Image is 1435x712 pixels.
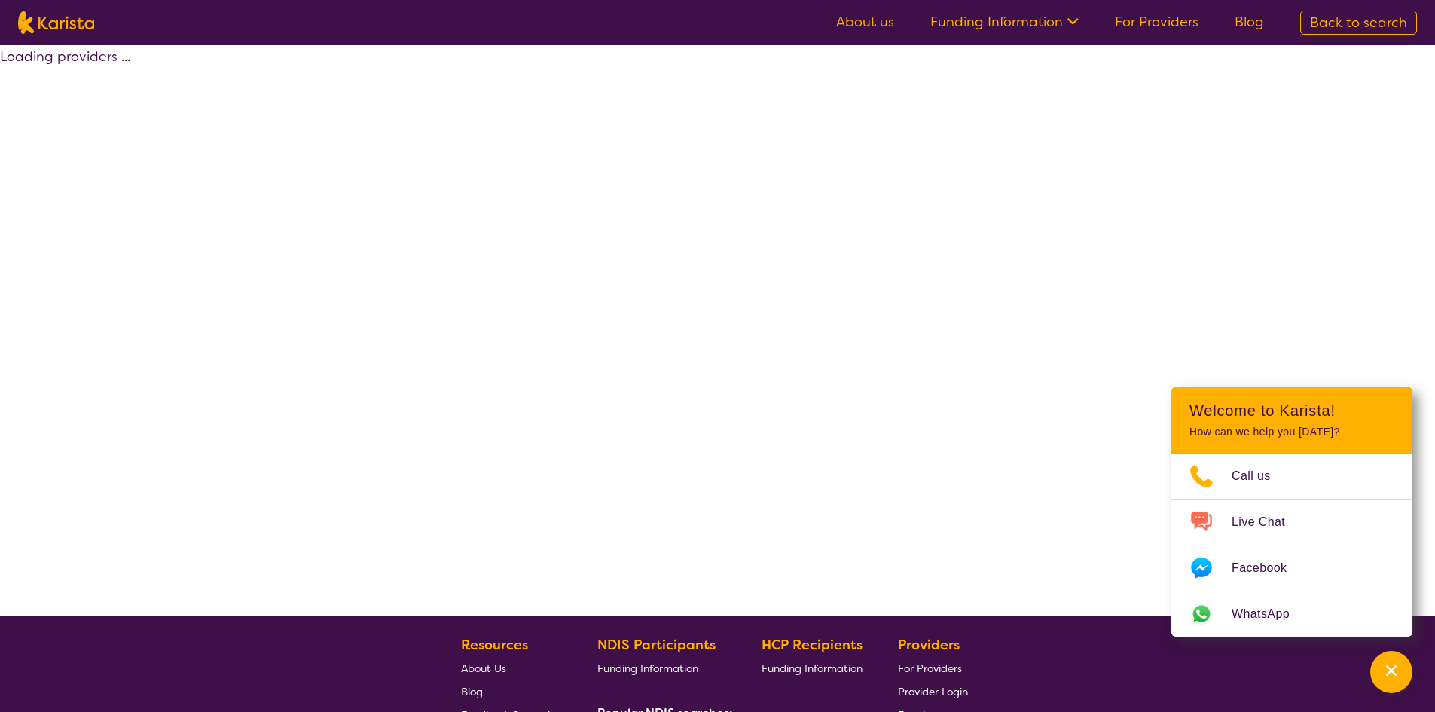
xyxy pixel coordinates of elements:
span: Funding Information [597,662,698,675]
p: How can we help you [DATE]? [1189,426,1394,439]
span: About Us [461,662,506,675]
a: Blog [461,680,562,703]
a: Blog [1235,13,1264,31]
a: Funding Information [597,656,727,680]
b: Resources [461,636,528,654]
b: NDIS Participants [597,636,716,654]
span: Call us [1232,465,1289,487]
span: Funding Information [762,662,863,675]
span: Back to search [1310,14,1407,32]
ul: Choose channel [1171,454,1412,637]
a: About Us [461,656,562,680]
span: Provider Login [898,685,968,698]
span: Live Chat [1232,511,1303,533]
b: HCP Recipients [762,636,863,654]
a: Back to search [1300,11,1417,35]
a: About us [836,13,894,31]
button: Channel Menu [1370,651,1412,693]
span: For Providers [898,662,962,675]
a: Funding Information [930,13,1079,31]
a: Provider Login [898,680,968,703]
span: Facebook [1232,557,1305,579]
h2: Welcome to Karista! [1189,402,1394,420]
div: Channel Menu [1171,387,1412,637]
a: Funding Information [762,656,863,680]
a: For Providers [898,656,968,680]
span: Blog [461,685,483,698]
a: Web link opens in a new tab. [1171,591,1412,637]
b: Providers [898,636,960,654]
a: For Providers [1115,13,1198,31]
span: WhatsApp [1232,603,1308,625]
img: Karista logo [18,11,94,34]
